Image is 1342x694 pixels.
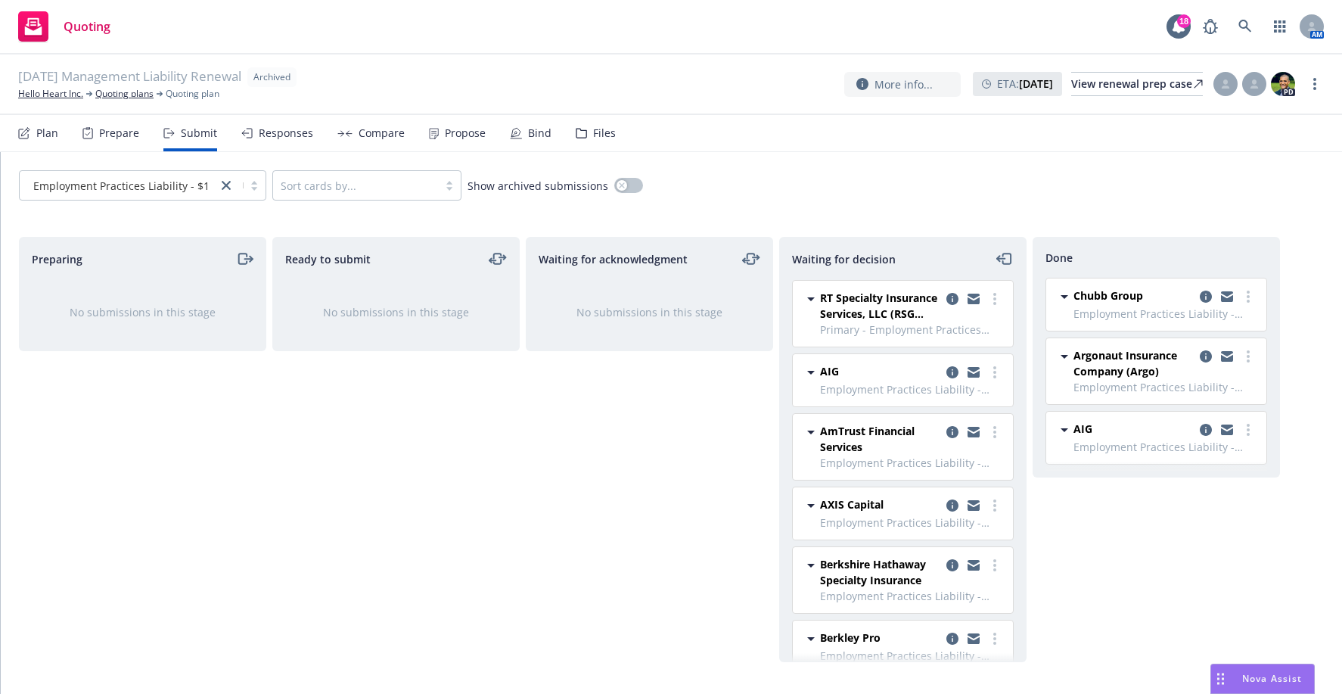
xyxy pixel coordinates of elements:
[1306,75,1324,93] a: more
[820,588,1004,604] span: Employment Practices Liability - $1M, Fiduciary Liability - $1M, Directors and Officers - $5M
[820,515,1004,531] span: Employment Practices Liability - $1M, Fiduciary Liability - $1M, Directors and Officers - $5M
[943,630,961,648] a: copy logging email
[32,251,82,267] span: Preparing
[820,630,881,646] span: Berkley Pro
[1071,72,1203,96] a: View renewal prep case
[1071,73,1203,95] div: View renewal prep case
[235,250,253,268] a: moveRight
[1210,664,1315,694] button: Nova Assist
[1197,421,1215,439] a: copy logging email
[1073,347,1194,379] span: Argonaut Insurance Company (Argo)
[95,87,154,101] a: Quoting plans
[986,290,1004,308] a: more
[1218,288,1236,306] a: copy logging email
[1211,664,1230,693] div: Drag to move
[965,363,983,381] a: copy logging email
[742,250,760,268] a: moveLeftRight
[943,290,961,308] a: copy logging email
[551,304,748,320] div: No submissions in this stage
[1177,14,1191,28] div: 18
[593,127,616,139] div: Files
[844,72,961,97] button: More info...
[986,363,1004,381] a: more
[943,363,961,381] a: copy logging email
[943,423,961,441] a: copy logging email
[539,251,688,267] span: Waiting for acknowledgment
[986,556,1004,574] a: more
[1218,421,1236,439] a: copy logging email
[259,127,313,139] div: Responses
[820,556,940,588] span: Berkshire Hathaway Specialty Insurance
[1195,11,1226,42] a: Report a Bug
[874,76,933,92] span: More info...
[1073,288,1143,303] span: Chubb Group
[792,251,896,267] span: Waiting for decision
[359,127,405,139] div: Compare
[996,250,1014,268] a: moveLeft
[1197,288,1215,306] a: copy logging email
[820,423,940,455] span: AmTrust Financial Services
[1230,11,1260,42] a: Search
[965,556,983,574] a: copy logging email
[820,322,1004,338] span: Primary - Employment Practices Liability - $1M, Fiduciary Liability - $1M, Directors and Officers...
[285,251,371,267] span: Ready to submit
[820,496,884,512] span: AXIS Capital
[99,127,139,139] div: Prepare
[445,127,486,139] div: Propose
[1239,421,1257,439] a: more
[468,178,608,194] span: Show archived submissions
[36,127,58,139] div: Plan
[965,496,983,515] a: copy logging email
[166,87,219,101] span: Quoting plan
[986,630,1004,648] a: more
[986,423,1004,441] a: more
[1265,11,1295,42] a: Switch app
[33,178,243,194] span: Employment Practices Liability - $1M, Fi...
[1073,439,1257,455] span: Employment Practices Liability - $1M, Fiduciary Liability - $1M, Directors and Officers - $5M
[18,67,241,87] span: [DATE] Management Liability Renewal
[997,76,1053,92] span: ETA :
[64,20,110,33] span: Quoting
[1073,421,1092,437] span: AIG
[1019,76,1053,91] strong: [DATE]
[12,5,116,48] a: Quoting
[820,363,839,379] span: AIG
[820,290,940,322] span: RT Specialty Insurance Services, LLC (RSG Specialty, LLC)
[943,496,961,515] a: copy logging email
[1073,379,1257,395] span: Employment Practices Liability - $1M, Fiduciary Liability - $1M, Directors and Officers - $5M
[1073,306,1257,322] span: Employment Practices Liability - $1M, Fiduciary Liability - $1M, Directors and Officers - $5M
[965,630,983,648] a: copy logging email
[181,127,217,139] div: Submit
[965,423,983,441] a: copy logging email
[489,250,507,268] a: moveLeftRight
[1239,347,1257,366] a: more
[1271,72,1295,96] img: photo
[44,304,241,320] div: No submissions in this stage
[1045,250,1073,266] span: Done
[217,176,235,195] a: close
[297,304,495,320] div: No submissions in this stage
[820,381,1004,397] span: Employment Practices Liability - $1M, Fiduciary Liability - $1M, Directors and Officers - $5M
[253,70,290,84] span: Archived
[820,455,1004,471] span: Employment Practices Liability - $1M, Fiduciary Liability - $1M, Directors and Officers - $5M
[965,290,983,308] a: copy logging email
[986,496,1004,515] a: more
[1239,288,1257,306] a: more
[1218,347,1236,366] a: copy logging email
[528,127,551,139] div: Bind
[820,648,1004,664] span: Employment Practices Liability - $1M, Fiduciary Liability - $1M, Directors and Officers - $5M
[943,556,961,574] a: copy logging email
[18,87,83,101] a: Hello Heart Inc.
[1242,672,1302,685] span: Nova Assist
[27,178,210,194] span: Employment Practices Liability - $1M, Fi...
[1197,347,1215,366] a: copy logging email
